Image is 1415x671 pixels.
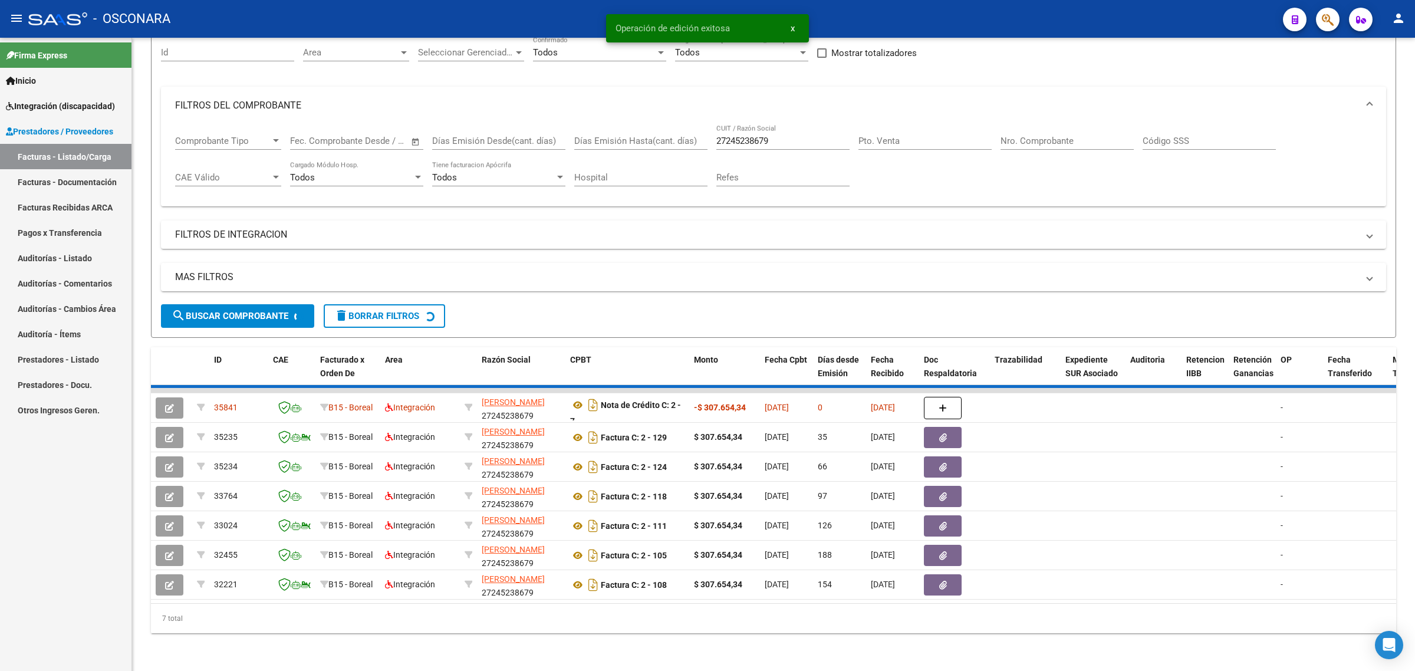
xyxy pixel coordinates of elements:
strong: $ 307.654,34 [694,580,742,589]
span: Fecha Transferido [1328,355,1372,378]
span: Todos [290,172,315,183]
span: Razón Social [482,355,531,364]
div: Open Intercom Messenger [1375,631,1403,659]
span: Integración [385,580,435,589]
div: 27245238679 [482,484,561,509]
datatable-header-cell: Monto [689,347,760,399]
i: Descargar documento [585,487,601,506]
span: [DATE] [765,491,789,501]
datatable-header-cell: Auditoria [1126,347,1182,399]
span: 35235 [214,432,238,442]
span: Comprobante Tipo [175,136,271,146]
div: FILTROS DEL COMPROBANTE [161,124,1386,207]
span: Mostrar totalizadores [831,46,917,60]
span: [PERSON_NAME] [482,456,545,466]
span: [PERSON_NAME] [482,397,545,407]
span: - OSCONARA [93,6,170,32]
span: Area [303,47,399,58]
span: Monto [694,355,718,364]
span: - [1281,580,1283,589]
div: 27245238679 [482,514,561,538]
datatable-header-cell: Fecha Cpbt [760,347,813,399]
span: - [1281,403,1283,412]
span: [DATE] [871,521,895,530]
strong: $ 307.654,34 [694,521,742,530]
span: B15 - Boreal [328,580,373,589]
span: 33764 [214,491,238,501]
mat-expansion-panel-header: FILTROS DEL COMPROBANTE [161,87,1386,124]
datatable-header-cell: Retencion IIBB [1182,347,1229,399]
datatable-header-cell: Fecha Recibido [866,347,919,399]
span: Todos [432,172,457,183]
mat-icon: delete [334,308,348,323]
span: B15 - Boreal [328,491,373,501]
div: 27245238679 [482,455,561,479]
span: B15 - Boreal [328,521,373,530]
span: CPBT [570,355,591,364]
strong: $ 307.654,34 [694,550,742,560]
mat-icon: person [1391,11,1406,25]
span: 32221 [214,580,238,589]
span: Trazabilidad [995,355,1042,364]
span: Prestadores / Proveedores [6,125,113,138]
span: [PERSON_NAME] [482,545,545,554]
span: [DATE] [871,580,895,589]
span: Area [385,355,403,364]
span: Integración [385,491,435,501]
button: Open calendar [409,135,423,149]
strong: $ 307.654,34 [694,491,742,501]
span: 126 [818,521,832,530]
span: 66 [818,462,827,471]
span: [DATE] [871,550,895,560]
button: Borrar Filtros [324,304,445,328]
span: B15 - Boreal [328,462,373,471]
span: Auditoria [1130,355,1165,364]
span: [DATE] [871,403,895,412]
datatable-header-cell: ID [209,347,268,399]
button: x [781,18,804,39]
span: CAE Válido [175,172,271,183]
mat-panel-title: FILTROS DE INTEGRACION [175,228,1358,241]
datatable-header-cell: CPBT [565,347,689,399]
strong: $ 307.654,34 [694,462,742,471]
datatable-header-cell: CAE [268,347,315,399]
span: x [791,23,795,34]
span: Integración [385,550,435,560]
span: [PERSON_NAME] [482,574,545,584]
div: 27245238679 [482,396,561,420]
span: [PERSON_NAME] [482,427,545,436]
span: 35 [818,432,827,442]
datatable-header-cell: Area [380,347,460,399]
datatable-header-cell: Expediente SUR Asociado [1061,347,1126,399]
div: 27245238679 [482,543,561,568]
span: [DATE] [871,432,895,442]
strong: Factura C: 2 - 118 [601,492,667,501]
strong: Factura C: 2 - 111 [601,521,667,531]
strong: Factura C: 2 - 129 [601,433,667,442]
i: Descargar documento [585,575,601,594]
strong: Factura C: 2 - 108 [601,580,667,590]
span: Días desde Emisión [818,355,859,378]
span: ID [214,355,222,364]
span: 35234 [214,462,238,471]
span: Retención Ganancias [1233,355,1273,378]
span: B15 - Boreal [328,403,373,412]
div: 27245238679 [482,425,561,450]
span: Todos [533,47,558,58]
span: [DATE] [765,432,789,442]
datatable-header-cell: Trazabilidad [990,347,1061,399]
mat-panel-title: MAS FILTROS [175,271,1358,284]
datatable-header-cell: Razón Social [477,347,565,399]
span: - [1281,462,1283,471]
span: Fecha Cpbt [765,355,807,364]
i: Descargar documento [585,428,601,447]
button: Buscar Comprobante [161,304,314,328]
mat-icon: menu [9,11,24,25]
span: [DATE] [871,491,895,501]
datatable-header-cell: Retención Ganancias [1229,347,1276,399]
span: - [1281,432,1283,442]
span: Borrar Filtros [334,311,419,321]
datatable-header-cell: Días desde Emisión [813,347,866,399]
span: Integración [385,462,435,471]
strong: $ 307.654,34 [694,432,742,442]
